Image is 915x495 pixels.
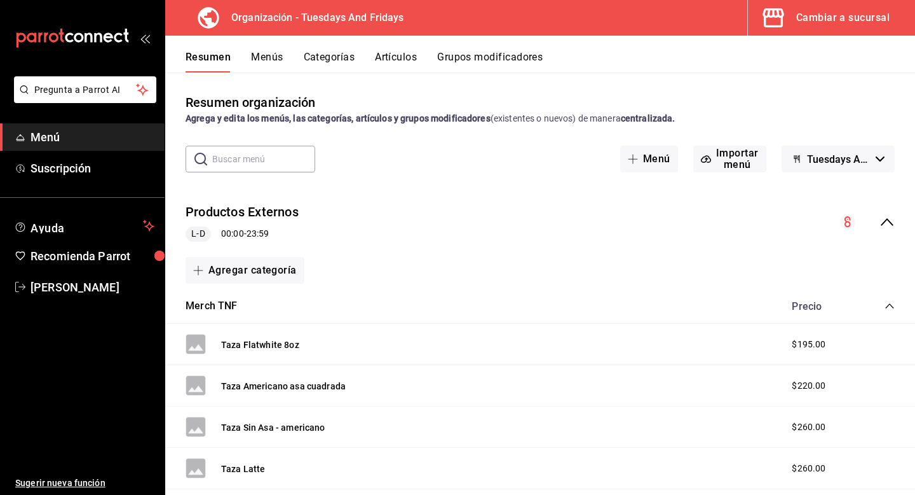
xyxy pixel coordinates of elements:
button: Taza Sin Asa - americano [221,421,325,434]
span: Menú [30,129,154,146]
button: Resumen [186,51,231,73]
button: Artículos [375,51,417,73]
button: Tuesdays And Fridays - Borrador [782,146,895,172]
div: navigation tabs [186,51,915,73]
button: collapse-category-row [884,301,895,311]
div: Precio [779,300,860,312]
button: Merch TNF [186,299,238,314]
strong: centralizada. [621,113,675,123]
button: Taza Americano asa cuadrada [221,380,346,393]
span: Ayuda [30,218,138,234]
span: $260.00 [792,462,825,475]
span: $220.00 [792,379,825,393]
span: Sugerir nueva función [15,477,154,490]
button: open_drawer_menu [140,33,150,43]
div: (existentes o nuevos) de manera [186,112,895,125]
button: Menú [620,146,678,172]
button: Categorías [304,51,355,73]
button: Importar menú [693,146,766,172]
button: Taza Flatwhite 8oz [221,338,299,351]
h3: Organización - Tuesdays And Fridays [221,10,404,25]
button: Taza Latte [221,463,266,475]
span: Pregunta a Parrot AI [34,83,137,97]
span: $260.00 [792,421,825,434]
strong: Agrega y edita los menús, las categorías, artículos y grupos modificadores [186,113,491,123]
button: Pregunta a Parrot AI [14,76,156,103]
button: Grupos modificadores [437,51,543,73]
span: [PERSON_NAME] [30,279,154,296]
div: 00:00 - 23:59 [186,227,299,242]
span: Recomienda Parrot [30,247,154,265]
div: collapse-menu-row [165,193,915,252]
div: Resumen organización [186,93,316,112]
span: Tuesdays And Fridays - Borrador [807,153,871,165]
button: Menús [251,51,283,73]
button: Productos Externos [186,203,299,221]
span: Suscripción [30,160,154,177]
span: $195.00 [792,338,825,351]
input: Buscar menú [212,146,315,172]
a: Pregunta a Parrot AI [9,92,156,106]
span: L-D [186,227,210,241]
div: Cambiar a sucursal [796,9,890,27]
button: Agregar categoría [186,257,304,284]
